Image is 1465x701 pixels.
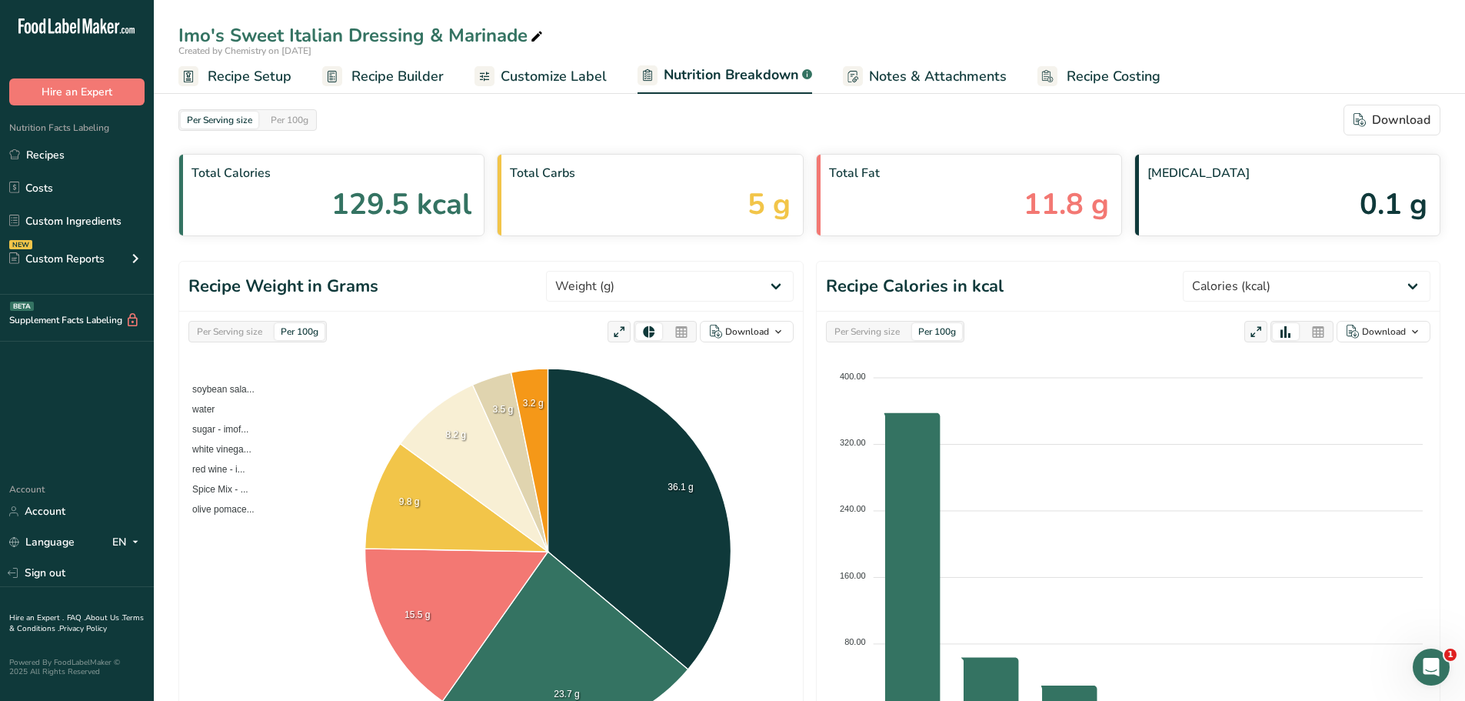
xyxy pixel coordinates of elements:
[59,623,107,634] a: Privacy Policy
[181,384,255,395] span: soybean sala...
[9,240,32,249] div: NEW
[840,438,866,447] tspan: 320.00
[191,323,268,340] div: Per Serving size
[1037,59,1160,94] a: Recipe Costing
[181,444,251,455] span: white vinega...
[85,613,122,623] a: About Us .
[178,59,291,94] a: Recipe Setup
[331,182,471,226] span: 129.5 kcal
[181,404,215,415] span: water
[208,66,291,87] span: Recipe Setup
[275,323,325,340] div: Per 100g
[181,484,248,495] span: Spice Mix - ...
[828,323,906,340] div: Per Serving size
[1413,649,1450,686] iframe: Intercom live chat
[840,571,866,580] tspan: 160.00
[9,78,145,105] button: Hire an Expert
[747,182,791,226] span: 5 g
[700,321,794,342] button: Download
[191,164,471,182] span: Total Calories
[1147,164,1427,182] span: [MEDICAL_DATA]
[181,424,248,435] span: sugar - imof...
[188,274,378,299] h1: Recipe Weight in Grams
[843,59,1007,94] a: Notes & Attachments
[9,251,105,267] div: Custom Reports
[1343,105,1440,135] button: Download
[181,504,255,515] span: olive pomace...
[826,274,1004,299] h1: Recipe Calories in kcal
[725,325,769,339] div: Download
[1362,325,1406,339] div: Download
[9,658,145,676] div: Powered By FoodLabelMaker © 2025 All Rights Reserved
[322,59,444,94] a: Recipe Builder
[840,504,866,513] tspan: 240.00
[10,302,34,311] div: BETA
[501,66,607,87] span: Customize Label
[510,164,790,182] span: Total Carbs
[265,112,315,129] div: Per 100g
[1024,182,1109,226] span: 11.8 g
[112,533,145,552] div: EN
[9,613,144,634] a: Terms & Conditions .
[178,22,546,49] div: Imo's Sweet Italian Dressing & Marinade
[1337,321,1430,342] button: Download
[664,65,799,85] span: Nutrition Breakdown
[840,372,866,381] tspan: 400.00
[912,323,962,340] div: Per 100g
[1067,66,1160,87] span: Recipe Costing
[638,58,812,95] a: Nutrition Breakdown
[829,164,1109,182] span: Total Fat
[67,613,85,623] a: FAQ .
[181,112,258,129] div: Per Serving size
[844,637,866,646] tspan: 80.00
[1360,182,1427,226] span: 0.1 g
[869,66,1007,87] span: Notes & Attachments
[474,59,607,94] a: Customize Label
[178,45,311,57] span: Created by Chemistry on [DATE]
[181,464,245,475] span: red wine - i...
[9,613,64,623] a: Hire an Expert .
[351,66,444,87] span: Recipe Builder
[1444,649,1457,661] span: 1
[9,529,75,556] a: Language
[1353,111,1430,129] div: Download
